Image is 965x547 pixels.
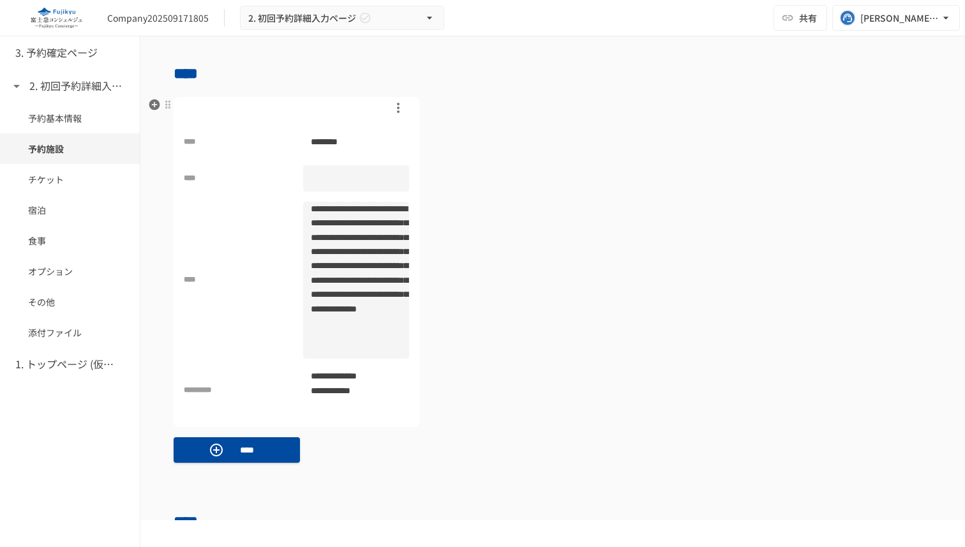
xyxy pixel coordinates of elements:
span: チケット [28,172,112,186]
h6: 1. トップページ (仮予約一覧) [15,356,117,373]
button: [PERSON_NAME][EMAIL_ADDRESS][PERSON_NAME][DOMAIN_NAME] [832,5,960,31]
div: [PERSON_NAME][EMAIL_ADDRESS][PERSON_NAME][DOMAIN_NAME] [860,10,939,26]
span: 予約基本情報 [28,111,112,125]
span: その他 [28,295,112,309]
button: 2. 初回予約詳細入力ページ [240,6,444,31]
img: eQeGXtYPV2fEKIA3pizDiVdzO5gJTl2ahLbsPaD2E4R [15,8,97,28]
span: 予約施設 [28,142,112,156]
h6: 2. 初回予約詳細入力ページ [29,78,131,94]
span: 添付ファイル [28,326,112,340]
span: 宿泊 [28,203,112,217]
span: 共有 [799,11,817,25]
h6: 3. 予約確定ページ [15,45,98,61]
button: 共有 [774,5,827,31]
span: 2. 初回予約詳細入力ページ [248,10,356,26]
span: オプション [28,264,112,278]
span: 食事 [28,234,112,248]
div: Company202509171805 [107,11,209,25]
